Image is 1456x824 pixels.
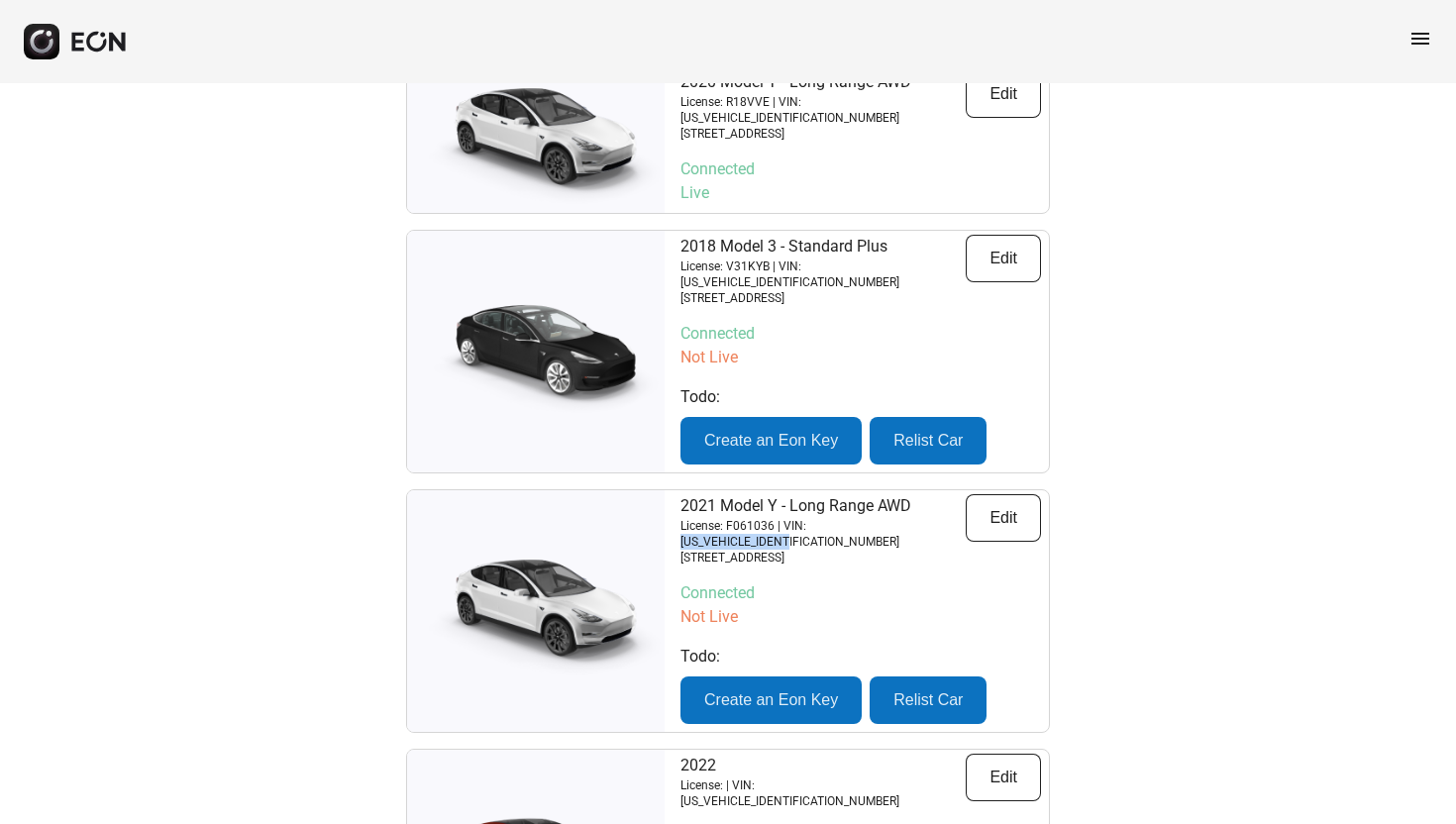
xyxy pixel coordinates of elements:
p: 2021 Model Y - Long Range AWD [680,494,966,518]
button: Relist Car [870,676,987,724]
span: menu [1408,27,1432,51]
button: Edit [966,70,1041,118]
p: Live [680,181,1041,205]
img: car [407,75,665,204]
img: car [407,287,665,416]
p: Connected [680,157,1041,181]
p: License: F061036 | VIN: [US_VEHICLE_IDENTIFICATION_NUMBER] [680,518,966,550]
button: Edit [966,754,1041,801]
button: Relist Car [870,417,987,464]
p: License: V31KYB | VIN: [US_VEHICLE_IDENTIFICATION_NUMBER] [680,258,966,290]
p: Todo: [680,645,1041,669]
p: License: | VIN: [US_VEHICLE_IDENTIFICATION_NUMBER] [680,777,966,809]
p: 2018 Model 3 - Standard Plus [680,235,966,258]
button: Create an Eon Key [680,417,862,464]
p: Not Live [680,346,1041,369]
p: Not Live [680,605,1041,629]
p: License: R18VVE | VIN: [US_VEHICLE_IDENTIFICATION_NUMBER] [680,94,966,126]
p: 2022 [680,754,966,777]
p: Connected [680,581,1041,605]
img: car [407,547,665,675]
p: Connected [680,322,1041,346]
p: Todo: [680,385,1041,409]
p: [STREET_ADDRESS] [680,126,966,142]
button: Create an Eon Key [680,676,862,724]
button: Edit [966,494,1041,542]
button: Edit [966,235,1041,282]
p: [STREET_ADDRESS] [680,290,966,306]
p: [STREET_ADDRESS] [680,550,966,566]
